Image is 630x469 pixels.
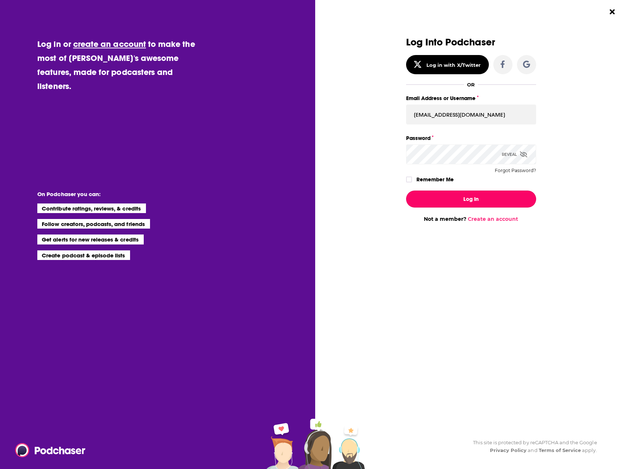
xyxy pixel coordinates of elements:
[490,447,527,453] a: Privacy Policy
[406,191,536,208] button: Log In
[37,191,185,198] li: On Podchaser you can:
[467,439,597,454] div: This site is protected by reCAPTCHA and the Google and apply.
[37,219,150,229] li: Follow creators, podcasts, and friends
[406,216,536,222] div: Not a member?
[37,203,146,213] li: Contribute ratings, reviews, & credits
[15,443,80,457] a: Podchaser - Follow, Share and Rate Podcasts
[502,144,527,164] div: Reveal
[406,55,489,74] button: Log in with X/Twitter
[15,443,86,457] img: Podchaser - Follow, Share and Rate Podcasts
[467,82,475,88] div: OR
[37,250,130,260] li: Create podcast & episode lists
[468,216,518,222] a: Create an account
[73,39,146,49] a: create an account
[539,447,581,453] a: Terms of Service
[406,105,536,124] input: Email Address or Username
[406,37,536,48] h3: Log Into Podchaser
[406,133,536,143] label: Password
[406,93,536,103] label: Email Address or Username
[426,62,481,68] div: Log in with X/Twitter
[495,168,536,173] button: Forgot Password?
[416,175,454,184] label: Remember Me
[605,5,619,19] button: Close Button
[37,234,143,244] li: Get alerts for new releases & credits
